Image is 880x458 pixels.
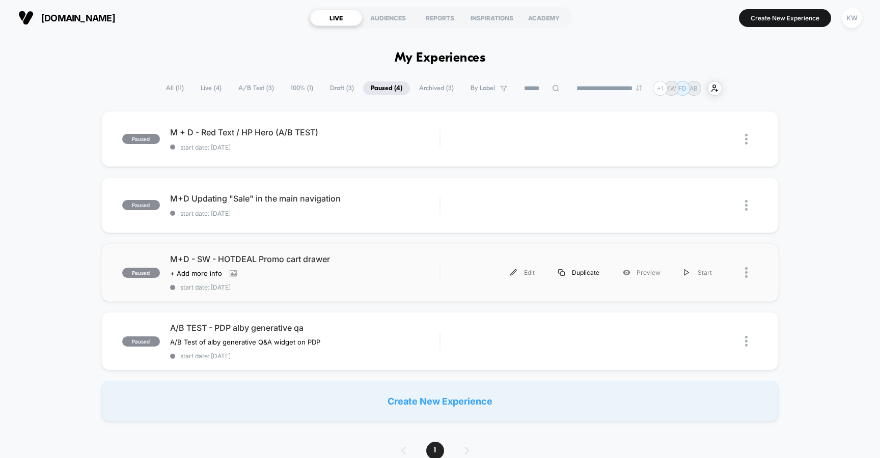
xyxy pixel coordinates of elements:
img: menu [684,269,689,276]
span: Live ( 4 ) [193,81,229,95]
img: close [745,134,748,145]
div: AUDIENCES [362,10,414,26]
img: close [745,336,748,347]
span: paused [122,336,160,347]
div: ACADEMY [518,10,570,26]
div: INSPIRATIONS [466,10,518,26]
span: A/B Test of alby generative Q&A widget on PDP [170,338,320,346]
div: Duplicate [546,261,611,284]
span: A/B TEST - PDP alby generative qa [170,323,440,333]
p: AB [690,84,698,92]
span: start date: [DATE] [170,283,440,291]
div: LIVE [310,10,362,26]
p: FD [678,84,686,92]
span: M+D Updating "Sale" in the main navigation [170,193,440,204]
div: KW [842,8,862,28]
span: paused [122,268,160,278]
h1: My Experiences [395,51,486,66]
span: 100% ( 1 ) [283,81,321,95]
span: [DOMAIN_NAME] [41,13,115,23]
div: Preview [611,261,672,284]
span: + Add more info [170,269,222,277]
span: start date: [DATE] [170,210,440,217]
span: M+D - SW - HOTDEAL Promo cart drawer [170,254,440,264]
span: M + D - Red Text / HP Hero (A/B TEST) [170,127,440,137]
span: A/B Test ( 3 ) [231,81,282,95]
span: paused [122,200,160,210]
div: Create New Experience [101,381,779,421]
img: menu [510,269,517,276]
p: KW [666,84,676,92]
div: Start [672,261,724,284]
button: KW [839,8,865,28]
img: end [636,85,642,91]
span: start date: [DATE] [170,352,440,360]
span: By Label [471,84,495,92]
span: start date: [DATE] [170,144,440,151]
span: Paused ( 4 ) [363,81,410,95]
span: paused [122,134,160,144]
span: Draft ( 3 ) [322,81,362,95]
button: Create New Experience [739,9,831,27]
span: All ( 11 ) [158,81,191,95]
div: Edit [499,261,546,284]
img: close [745,200,748,211]
div: REPORTS [414,10,466,26]
span: Archived ( 3 ) [411,81,461,95]
img: menu [558,269,565,276]
div: + 1 [653,81,668,96]
img: close [745,267,748,278]
img: Visually logo [18,10,34,25]
button: [DOMAIN_NAME] [15,10,118,26]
